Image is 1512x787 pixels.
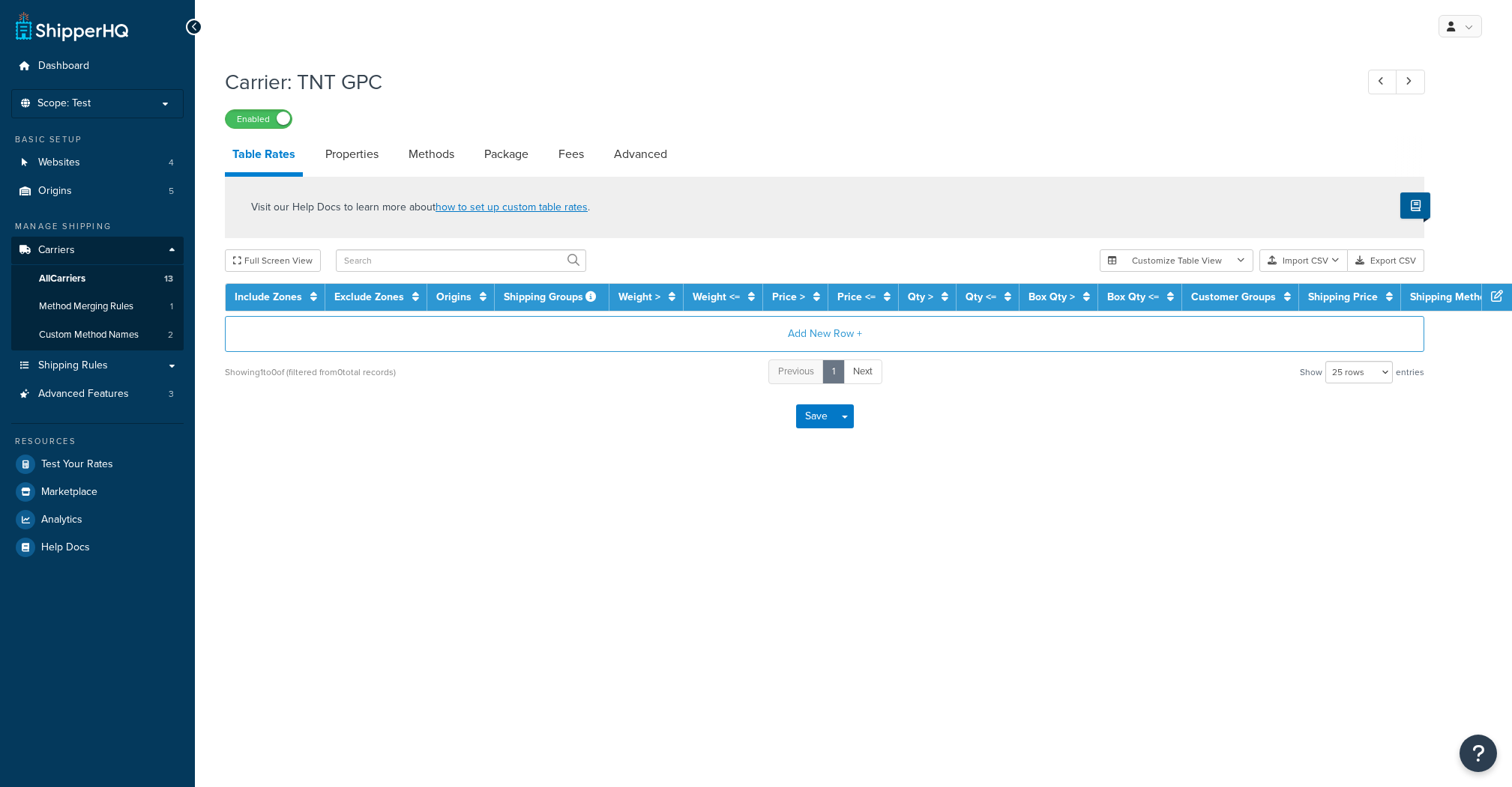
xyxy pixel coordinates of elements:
a: Advanced Features3 [11,380,184,408]
a: Shipping Rules [11,352,184,380]
span: entries [1396,362,1424,383]
span: Help Docs [41,541,90,554]
p: Visit our Help Docs to learn more about . [251,199,590,216]
button: Show Help Docs [1400,192,1430,219]
a: Help Docs [11,534,184,561]
a: Marketplace [11,478,184,505]
input: Search [336,249,586,272]
a: Origins5 [11,177,184,205]
div: Showing 1 to 0 of (filtered from 0 total records) [225,362,396,383]
a: Next Record [1396,70,1425,94]
a: Price <= [837,289,876,305]
a: Table Rates [225,136,303,177]
span: Previous [778,364,814,378]
a: Include Zones [235,289,302,305]
a: Analytics [11,506,184,533]
a: Dashboard [11,52,184,80]
button: Import CSV [1259,249,1348,272]
span: Method Merging Rules [39,300,133,313]
button: Add New Row + [225,316,1424,352]
span: 3 [169,388,174,401]
a: Fees [551,136,591,172]
span: 2 [168,329,173,341]
li: Method Merging Rules [11,293,184,320]
th: Shipping Groups [495,284,609,311]
a: Websites4 [11,149,184,177]
a: Previous Record [1368,70,1397,94]
a: Box Qty > [1028,289,1075,305]
span: Carriers [38,244,75,257]
li: Origins [11,177,184,205]
span: Websites [38,157,80,169]
span: Shipping Rules [38,359,108,372]
span: 4 [169,157,174,169]
span: Origins [38,185,72,198]
h1: Carrier: TNT GPC [225,67,1340,97]
span: Advanced Features [38,388,129,401]
button: Customize Table View [1100,249,1253,272]
span: 1 [170,300,173,313]
a: Custom Method Names2 [11,321,184,349]
a: Shipping Method [1410,289,1492,305]
a: Weight <= [693,289,740,305]
span: Next [853,364,873,378]
a: Exclude Zones [334,289,404,305]
a: Carriers [11,237,184,264]
a: Qty > [908,289,933,305]
li: Custom Method Names [11,321,184,349]
span: Dashboard [38,60,89,73]
a: Methods [401,136,462,172]
button: Export CSV [1348,249,1424,272]
a: 1 [822,359,845,384]
span: Show [1300,362,1322,383]
a: Customer Groups [1191,289,1276,305]
div: Resources [11,435,184,448]
span: Marketplace [41,486,97,499]
a: Properties [318,136,386,172]
span: 13 [164,273,173,285]
a: Origins [436,289,472,305]
a: Price > [772,289,805,305]
a: Package [477,136,536,172]
a: Test Your Rates [11,451,184,478]
button: Full Screen View [225,249,321,272]
span: Custom Method Names [39,329,139,341]
span: All Carriers [39,273,85,285]
li: Websites [11,149,184,177]
span: Test Your Rates [41,458,113,471]
span: Scope: Test [37,97,91,110]
a: how to set up custom table rates [436,199,588,215]
a: Next [843,359,882,384]
span: 5 [169,185,174,198]
a: Weight > [618,289,660,305]
a: Qty <= [966,289,996,305]
a: Advanced [606,136,675,172]
label: Enabled [226,110,292,128]
a: AllCarriers13 [11,265,184,293]
button: Open Resource Center [1460,735,1497,772]
a: Previous [768,359,824,384]
span: Analytics [41,514,82,526]
div: Manage Shipping [11,220,184,233]
a: Box Qty <= [1107,289,1159,305]
div: Basic Setup [11,133,184,146]
li: Advanced Features [11,380,184,408]
button: Save [796,404,837,428]
a: Shipping Price [1308,289,1378,305]
a: Method Merging Rules1 [11,293,184,320]
li: Carriers [11,237,184,350]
